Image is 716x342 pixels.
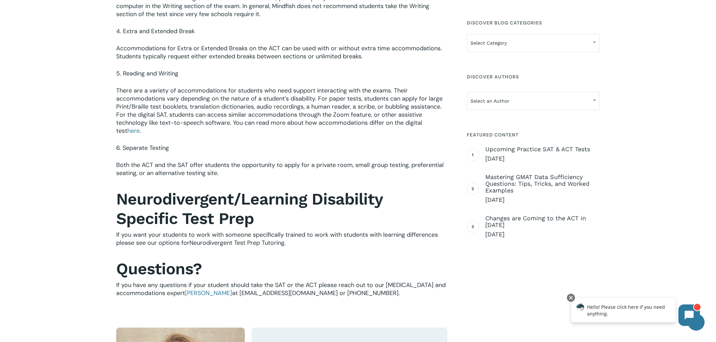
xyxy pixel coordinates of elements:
span: Upcoming Practice SAT & ACT Tests [485,146,600,153]
span: If you want your students to work with someone specifically trained to work with students with le... [116,231,438,247]
span: Changes are Coming to the ACT in [DATE] [485,215,600,228]
span: Select an Author [467,92,600,110]
span: 4. Extra and Extended Break [116,27,195,35]
span: Mastering GMAT Data Sufficiency Questions: Tips, Tricks, and Worked Examples [485,174,600,194]
span: 6. Separate Testing [116,144,169,152]
span: Select an Author [467,94,599,108]
span: If you have any questions if your student should take the SAT or the ACT please reach out to our ... [116,281,446,297]
b: Neurodivergent/Learning Disability Specific Test Prep [116,189,383,228]
span: Select Category [467,36,599,50]
a: Changes are Coming to the ACT in [DATE] [DATE] [485,215,600,238]
a: Neurodivergent Test Prep Tutoring [189,239,284,247]
span: . [140,127,141,135]
span: [DATE] [485,196,600,204]
a: here [127,127,140,135]
a: [PERSON_NAME] [185,289,232,297]
span: 5. Reading and Writing [116,69,178,77]
h4: Discover Blog Categories [467,17,600,29]
span: Both the ACT and the SAT offer students the opportunity to apply for a private room, small group ... [116,161,444,177]
b: Questions? [116,259,202,278]
h4: Featured Content [467,129,600,141]
iframe: Chatbot [564,292,707,333]
a: Upcoming Practice SAT & ACT Tests [DATE] [485,146,600,163]
span: [DATE] [485,155,600,163]
span: Accommodations for Extra or Extended Breaks on the ACT can be used with or without extra time acc... [116,44,442,60]
span: [DATE] [485,230,600,238]
h4: Discover Authors [467,71,600,83]
a: Mastering GMAT Data Sufficiency Questions: Tips, Tricks, and Worked Examples [DATE] [485,174,600,204]
span: . [284,239,286,247]
span: There are a variety of accommodations for students who need support interacting with the exams. T... [116,87,443,135]
span: Select Category [467,34,600,52]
